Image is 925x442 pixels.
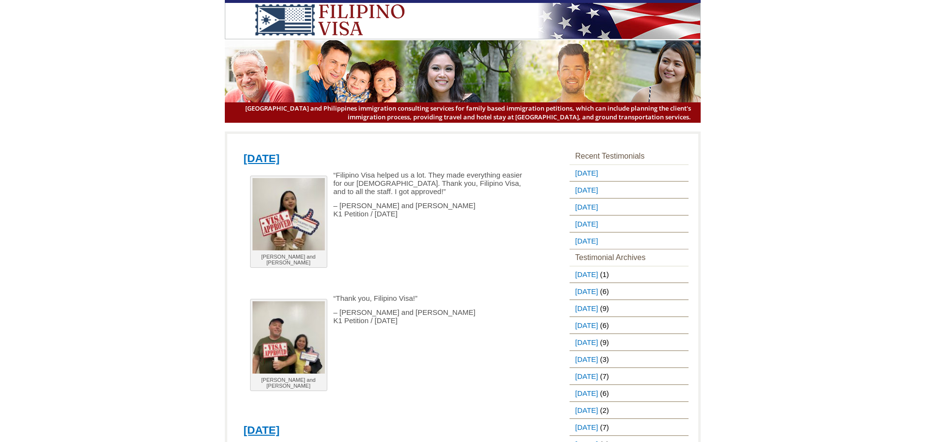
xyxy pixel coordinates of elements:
[570,266,600,282] a: [DATE]
[252,178,325,250] img: Joseph and Jhoanna
[570,351,689,368] li: (3)
[570,351,600,367] a: [DATE]
[570,182,600,198] a: [DATE]
[244,171,522,196] p: “Filipino Visa helped us a lot. They made everything easier for our [DEMOGRAPHIC_DATA]. Thank you...
[570,283,689,300] li: (6)
[570,148,689,164] h3: Recent Testimonials
[570,233,600,249] a: [DATE]
[570,165,600,181] a: [DATE]
[570,368,600,384] a: [DATE]
[570,300,689,317] li: (9)
[570,300,600,316] a: [DATE]
[570,334,600,350] a: [DATE]
[570,283,600,299] a: [DATE]
[570,385,600,401] a: [DATE]
[252,254,325,265] p: [PERSON_NAME] and [PERSON_NAME]
[235,104,691,121] span: [GEOGRAPHIC_DATA] and Philippines immigration consulting services for family based immigration pe...
[570,317,689,334] li: (6)
[570,419,600,435] a: [DATE]
[570,402,600,418] a: [DATE]
[252,301,325,374] img: Leonard and Leah
[244,294,522,302] p: “Thank you, Filipino Visa!”
[334,308,476,325] span: – [PERSON_NAME] and [PERSON_NAME] K1 Petition / [DATE]
[570,199,600,215] a: [DATE]
[570,419,689,436] li: (7)
[570,216,600,232] a: [DATE]
[252,377,325,389] p: [PERSON_NAME] and [PERSON_NAME]
[570,317,600,333] a: [DATE]
[570,334,689,351] li: (9)
[570,266,689,283] li: (1)
[244,152,280,164] a: [DATE]
[570,368,689,385] li: (7)
[244,424,280,436] a: [DATE]
[570,402,689,419] li: (2)
[334,201,476,218] span: – [PERSON_NAME] and [PERSON_NAME] K1 Petition / [DATE]
[570,249,689,266] h3: Testimonial Archives
[570,385,689,402] li: (6)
